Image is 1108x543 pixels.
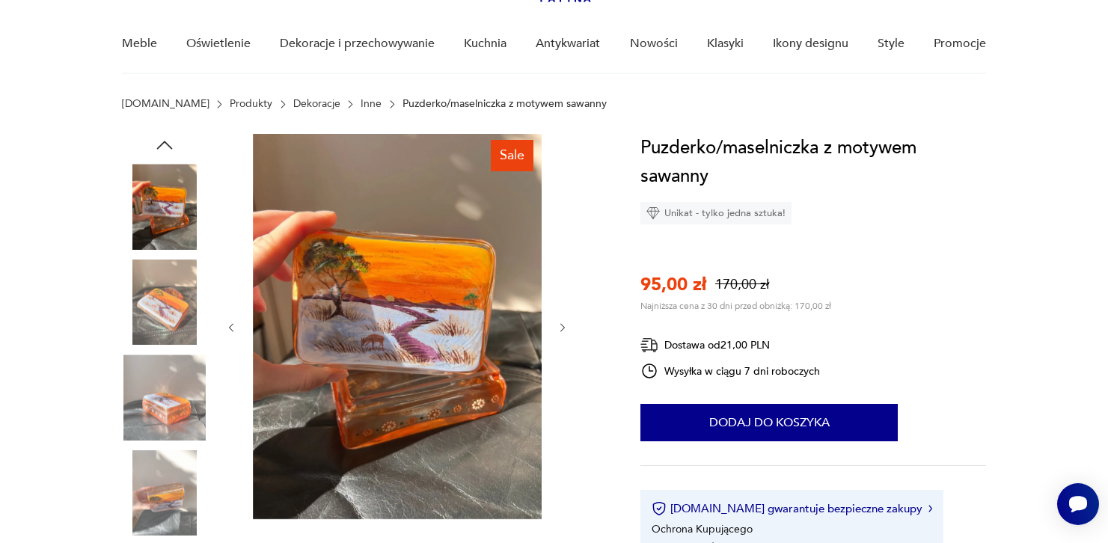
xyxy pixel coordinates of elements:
[652,522,753,536] li: Ochrona Kupującego
[630,15,678,73] a: Nowości
[640,404,898,441] button: Dodaj do koszyka
[878,15,905,73] a: Style
[773,15,848,73] a: Ikony designu
[928,505,933,512] img: Ikona strzałki w prawo
[536,15,600,73] a: Antykwariat
[640,272,706,297] p: 95,00 zł
[122,355,207,440] img: Zdjęcie produktu Puzderko/maselniczka z motywem sawanny
[122,450,207,536] img: Zdjęcie produktu Puzderko/maselniczka z motywem sawanny
[640,134,986,191] h1: Puzderko/maselniczka z motywem sawanny
[253,134,542,519] img: Zdjęcie produktu Puzderko/maselniczka z motywem sawanny
[464,15,506,73] a: Kuchnia
[640,300,831,312] p: Najniższa cena z 30 dni przed obniżką: 170,00 zł
[1057,483,1099,525] iframe: Smartsupp widget button
[652,501,667,516] img: Ikona certyfikatu
[640,202,792,224] div: Unikat - tylko jedna sztuka!
[640,362,820,380] div: Wysyłka w ciągu 7 dni roboczych
[122,164,207,249] img: Zdjęcie produktu Puzderko/maselniczka z motywem sawanny
[646,206,660,220] img: Ikona diamentu
[293,98,340,110] a: Dekoracje
[122,15,157,73] a: Meble
[280,15,435,73] a: Dekoracje i przechowywanie
[230,98,272,110] a: Produkty
[122,98,209,110] a: [DOMAIN_NAME]
[640,336,658,355] img: Ikona dostawy
[361,98,382,110] a: Inne
[122,260,207,345] img: Zdjęcie produktu Puzderko/maselniczka z motywem sawanny
[403,98,607,110] p: Puzderko/maselniczka z motywem sawanny
[186,15,251,73] a: Oświetlenie
[707,15,744,73] a: Klasyki
[640,336,820,355] div: Dostawa od 21,00 PLN
[491,140,533,171] div: Sale
[934,15,986,73] a: Promocje
[652,501,932,516] button: [DOMAIN_NAME] gwarantuje bezpieczne zakupy
[715,275,769,294] p: 170,00 zł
